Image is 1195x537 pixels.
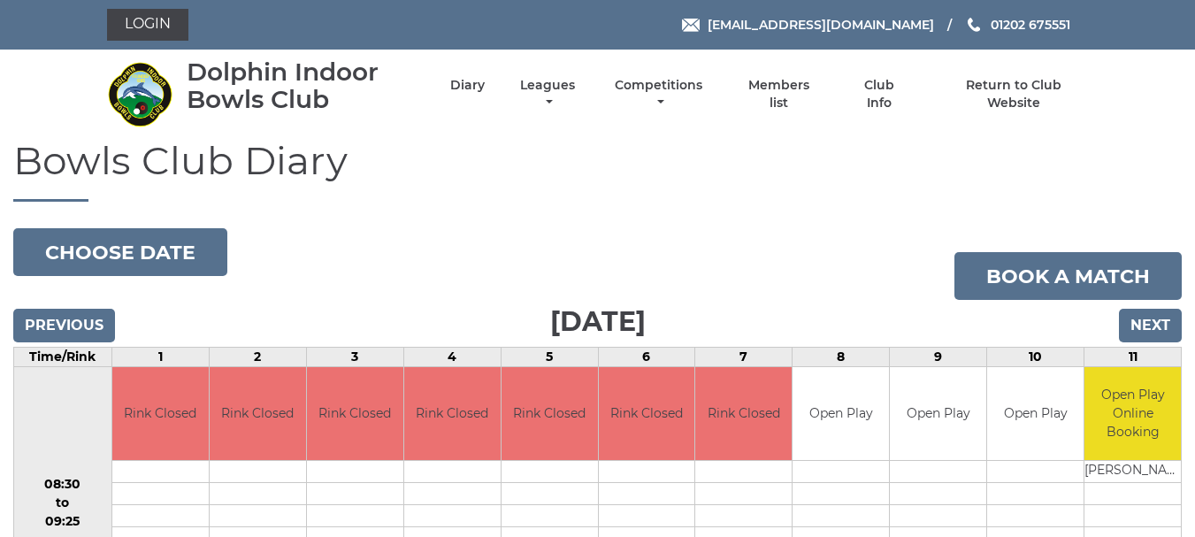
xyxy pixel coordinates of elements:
[851,77,908,111] a: Club Info
[307,367,403,460] td: Rink Closed
[611,77,708,111] a: Competitions
[403,348,501,367] td: 4
[793,367,889,460] td: Open Play
[1084,348,1182,367] td: 11
[954,252,1182,300] a: Book a match
[938,77,1088,111] a: Return to Club Website
[598,348,695,367] td: 6
[14,348,112,367] td: Time/Rink
[13,309,115,342] input: Previous
[695,348,793,367] td: 7
[965,15,1070,35] a: Phone us 01202 675551
[306,348,403,367] td: 3
[502,367,598,460] td: Rink Closed
[187,58,419,113] div: Dolphin Indoor Bowls Club
[708,17,934,33] span: [EMAIL_ADDRESS][DOMAIN_NAME]
[599,367,695,460] td: Rink Closed
[516,77,579,111] a: Leagues
[1084,367,1181,460] td: Open Play Online Booking
[991,17,1070,33] span: 01202 675551
[13,228,227,276] button: Choose date
[890,348,987,367] td: 9
[209,348,306,367] td: 2
[501,348,598,367] td: 5
[1084,460,1181,482] td: [PERSON_NAME]
[987,367,1084,460] td: Open Play
[111,348,209,367] td: 1
[450,77,485,94] a: Diary
[738,77,819,111] a: Members list
[210,367,306,460] td: Rink Closed
[890,367,986,460] td: Open Play
[682,15,934,35] a: Email [EMAIL_ADDRESS][DOMAIN_NAME]
[695,367,792,460] td: Rink Closed
[1119,309,1182,342] input: Next
[112,367,209,460] td: Rink Closed
[107,9,188,41] a: Login
[13,139,1182,202] h1: Bowls Club Diary
[682,19,700,32] img: Email
[968,18,980,32] img: Phone us
[404,367,501,460] td: Rink Closed
[987,348,1084,367] td: 10
[107,61,173,127] img: Dolphin Indoor Bowls Club
[793,348,890,367] td: 8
